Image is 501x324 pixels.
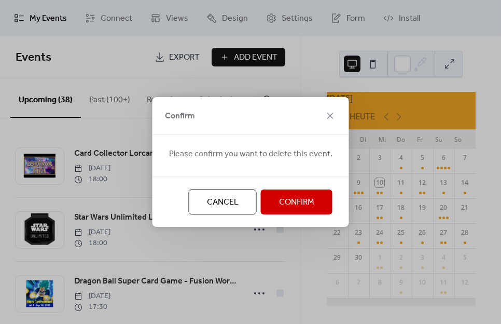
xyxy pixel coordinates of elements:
button: Confirm [261,190,332,214]
span: Cancel [207,196,239,209]
span: Confirm [165,110,195,123]
span: Confirm [279,196,314,209]
span: Please confirm you want to delete this event. [169,148,332,160]
button: Cancel [189,190,257,214]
